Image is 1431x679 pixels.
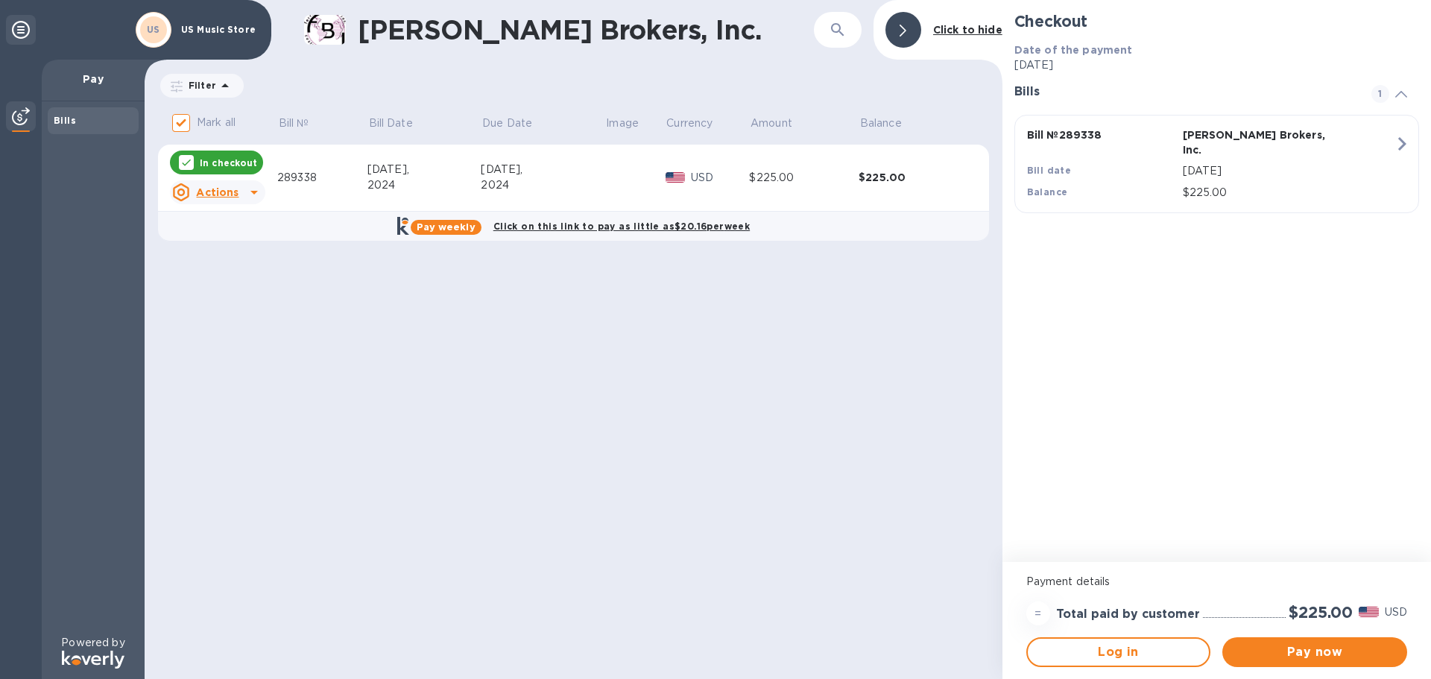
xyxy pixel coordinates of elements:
[54,115,76,126] b: Bills
[1014,85,1353,99] h3: Bills
[1027,165,1072,176] b: Bill date
[279,116,329,131] span: Bill №
[1183,163,1394,179] p: [DATE]
[181,25,256,35] p: US Music Store
[751,116,812,131] span: Amount
[1289,603,1353,622] h2: $225.00
[369,116,413,131] p: Bill Date
[147,24,160,35] b: US
[1026,637,1211,667] button: Log in
[1014,44,1133,56] b: Date of the payment
[482,116,552,131] span: Due Date
[606,116,639,131] p: Image
[200,157,257,169] p: In checkout
[54,72,133,86] p: Pay
[196,186,238,198] u: Actions
[1014,115,1419,213] button: Bill №289338[PERSON_NAME] Brokers, Inc.Bill date[DATE]Balance$225.00
[1026,601,1050,625] div: =
[1371,85,1389,103] span: 1
[62,651,124,669] img: Logo
[183,79,216,92] p: Filter
[1359,607,1379,617] img: USD
[1027,186,1068,198] b: Balance
[367,177,481,193] div: 2024
[860,116,921,131] span: Balance
[1234,643,1395,661] span: Pay now
[749,170,859,186] div: $225.00
[666,116,713,131] p: Currency
[493,221,750,232] b: Click on this link to pay as little as $20.16 per week
[1026,574,1407,590] p: Payment details
[369,116,432,131] span: Bill Date
[691,170,749,186] p: USD
[751,116,792,131] p: Amount
[1014,57,1419,73] p: [DATE]
[860,116,902,131] p: Balance
[417,221,476,233] b: Pay weekly
[859,170,968,185] div: $225.00
[482,116,532,131] p: Due Date
[1183,185,1394,200] p: $225.00
[61,635,124,651] p: Powered by
[1040,643,1198,661] span: Log in
[197,115,236,130] p: Mark all
[481,162,604,177] div: [DATE],
[277,170,367,186] div: 289338
[279,116,309,131] p: Bill №
[1056,607,1200,622] h3: Total paid by customer
[1027,127,1177,142] p: Bill № 289338
[1014,12,1419,31] h2: Checkout
[1183,127,1333,157] p: [PERSON_NAME] Brokers, Inc.
[481,177,604,193] div: 2024
[1385,604,1407,620] p: USD
[933,24,1002,36] b: Click to hide
[1222,637,1407,667] button: Pay now
[666,172,686,183] img: USD
[367,162,481,177] div: [DATE],
[358,14,814,45] h1: [PERSON_NAME] Brokers, Inc.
